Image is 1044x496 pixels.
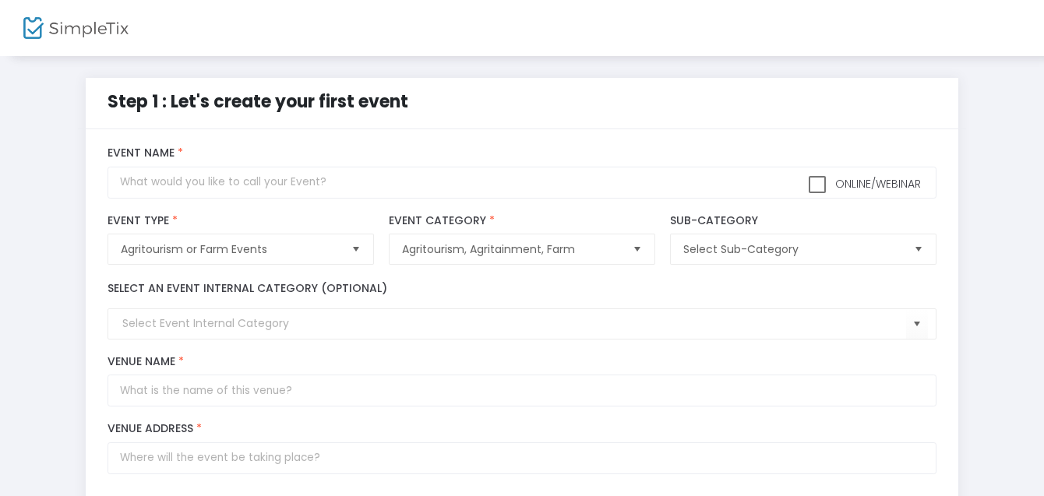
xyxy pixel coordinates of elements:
[108,214,373,228] label: Event Type
[906,308,928,340] button: Select
[108,146,936,160] label: Event Name
[402,241,619,257] span: Agritourism, Agritainment, Farm
[832,176,921,192] span: Online/Webinar
[389,214,654,228] label: Event Category
[670,214,936,228] label: Sub-Category
[122,315,905,332] input: Select Event Internal Category
[908,234,929,264] button: Select
[121,241,338,257] span: Agritourism or Farm Events
[108,280,387,297] label: Select an event internal category (optional)
[683,241,901,257] span: Select Sub-Category
[345,234,367,264] button: Select
[108,90,408,114] span: Step 1 : Let's create your first event
[108,442,936,474] input: Where will the event be taking place?
[108,422,936,436] label: Venue Address
[108,375,936,406] input: What is the name of this venue?
[626,234,648,264] button: Select
[108,355,936,369] label: Venue Name
[108,167,936,199] input: What would you like to call your Event?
